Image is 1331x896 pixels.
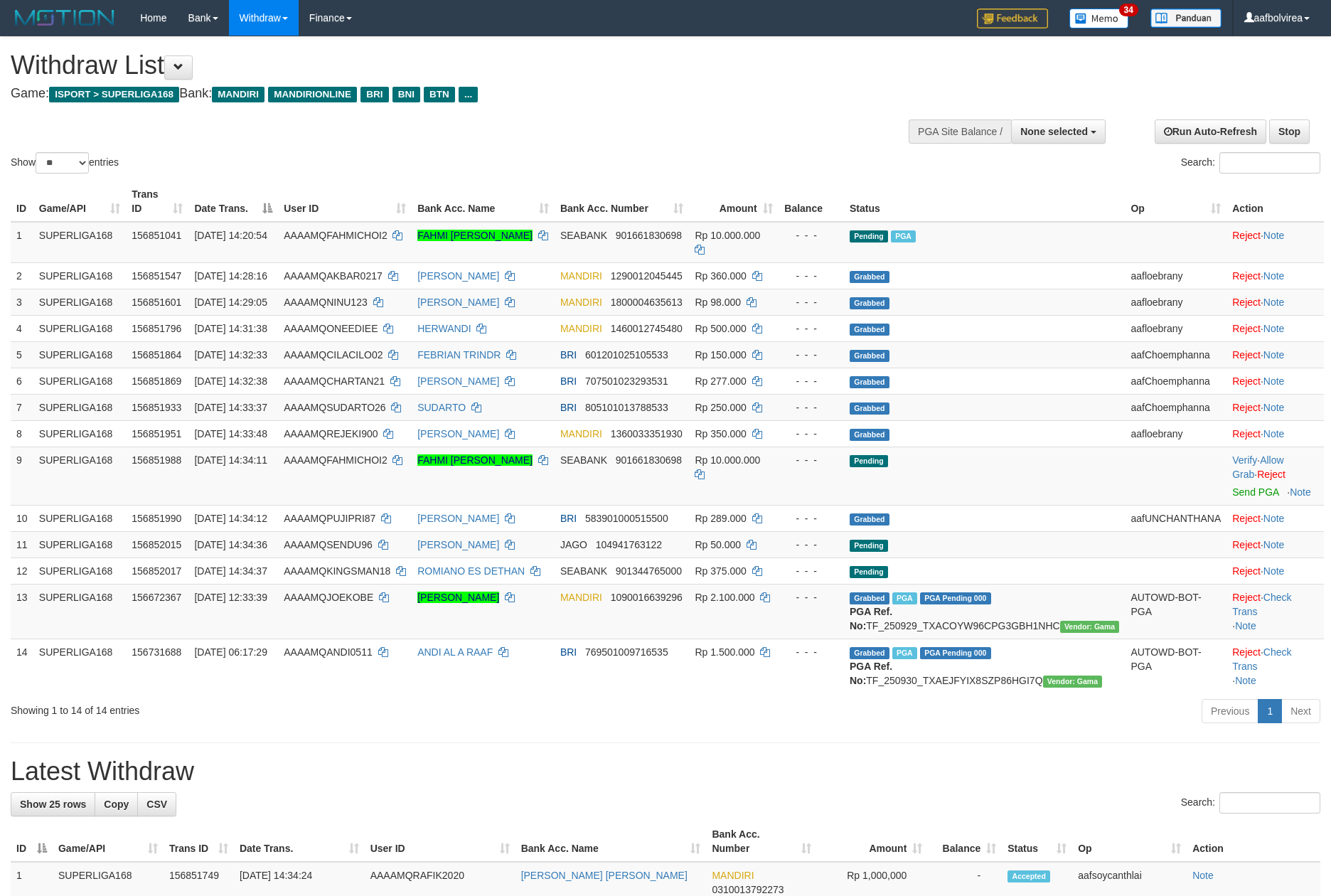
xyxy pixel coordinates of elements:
[33,447,126,505] td: SUPERLIGA168
[850,297,889,309] span: Grabbed
[784,321,838,336] div: - - -
[417,297,499,308] a: [PERSON_NAME]
[132,297,181,308] span: 156851601
[417,592,499,603] a: [PERSON_NAME]
[560,428,602,439] span: MANDIRI
[11,341,33,368] td: 5
[11,698,544,718] div: Showing 1 to 14 of 14 entries
[1226,262,1324,289] td: ·
[1192,870,1214,881] a: Note
[784,590,838,604] div: - - -
[1232,592,1261,603] a: Reject
[284,454,387,466] span: AAAAMQFAHMICHOI2
[146,799,167,810] span: CSV
[36,152,89,174] select: Showentries
[977,9,1048,28] img: Feedback.jpg
[365,821,515,862] th: User ID: activate to sort column ascending
[1257,469,1285,480] a: Reject
[844,181,1125,222] th: Status
[132,323,181,334] span: 156851796
[278,181,412,222] th: User ID: activate to sort column ascending
[784,400,838,415] div: - - -
[137,792,176,816] a: CSV
[284,565,390,577] span: AAAAMQKINGSMAN18
[1281,699,1320,723] a: Next
[1125,505,1226,531] td: aafUNCHANTHANA
[844,639,1125,693] td: TF_250930_TXAEJFYIX8SZP86HGI7Q
[695,539,741,550] span: Rp 50.000
[11,821,53,862] th: ID: activate to sort column descending
[194,565,267,577] span: [DATE] 14:34:37
[817,821,928,862] th: Amount: activate to sort column ascending
[33,222,126,263] td: SUPERLIGA168
[1232,375,1261,387] a: Reject
[284,646,373,658] span: AAAAMQANDI0511
[1226,447,1324,505] td: · ·
[417,539,499,550] a: [PERSON_NAME]
[33,639,126,693] td: SUPERLIGA168
[459,87,478,102] span: ...
[194,454,267,466] span: [DATE] 14:34:11
[611,270,683,282] span: Copy 1290012045445 to clipboard
[417,375,499,387] a: [PERSON_NAME]
[585,513,668,524] span: Copy 583901000515500 to clipboard
[284,539,372,550] span: AAAAMQSENDU96
[11,757,1320,786] h1: Latest Withdraw
[1125,341,1226,368] td: aafChoemphanna
[850,592,889,604] span: Grabbed
[417,646,493,658] a: ANDI AL A RAAF
[33,341,126,368] td: SUPERLIGA168
[1181,792,1320,814] label: Search:
[412,181,555,222] th: Bank Acc. Name: activate to sort column ascending
[850,661,892,686] b: PGA Ref. No:
[616,565,682,577] span: Copy 901344765000 to clipboard
[1072,821,1187,862] th: Op: activate to sort column ascending
[909,119,1011,144] div: PGA Site Balance /
[1226,639,1324,693] td: · ·
[695,428,746,439] span: Rp 350.000
[560,270,602,282] span: MANDIRI
[560,375,577,387] span: BRI
[194,270,267,282] span: [DATE] 14:28:16
[850,402,889,415] span: Grabbed
[33,181,126,222] th: Game/API: activate to sort column ascending
[33,420,126,447] td: SUPERLIGA168
[11,639,33,693] td: 14
[850,350,889,362] span: Grabbed
[695,565,746,577] span: Rp 375.000
[616,230,682,241] span: Copy 901661830698 to clipboard
[1232,297,1261,308] a: Reject
[1069,9,1129,28] img: Button%20Memo.svg
[585,375,668,387] span: Copy 707501023293531 to clipboard
[706,821,817,862] th: Bank Acc. Number: activate to sort column ascending
[928,821,1002,862] th: Balance: activate to sort column ascending
[132,375,181,387] span: 156851869
[712,870,754,881] span: MANDIRI
[891,230,916,242] span: Marked by aafsengchandara
[11,222,33,263] td: 1
[555,181,690,222] th: Bank Acc. Number: activate to sort column ascending
[417,323,471,334] a: HERWANDI
[33,368,126,394] td: SUPERLIGA168
[417,270,499,282] a: [PERSON_NAME]
[33,262,126,289] td: SUPERLIGA168
[11,505,33,531] td: 10
[132,539,181,550] span: 156852015
[850,647,889,659] span: Grabbed
[1125,368,1226,394] td: aafChoemphanna
[212,87,264,102] span: MANDIRI
[1232,592,1291,617] a: Check Trans
[850,606,892,631] b: PGA Ref. No:
[33,531,126,558] td: SUPERLIGA168
[284,402,385,413] span: AAAAMQSUDARTO26
[1232,646,1291,672] a: Check Trans
[234,821,365,862] th: Date Trans.: activate to sort column ascending
[104,799,129,810] span: Copy
[1258,699,1282,723] a: 1
[284,513,375,524] span: AAAAMQPUJIPRI87
[1202,699,1258,723] a: Previous
[1226,505,1324,531] td: ·
[784,427,838,441] div: - - -
[1232,349,1261,361] a: Reject
[417,565,525,577] a: ROMIANO ES DETHAN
